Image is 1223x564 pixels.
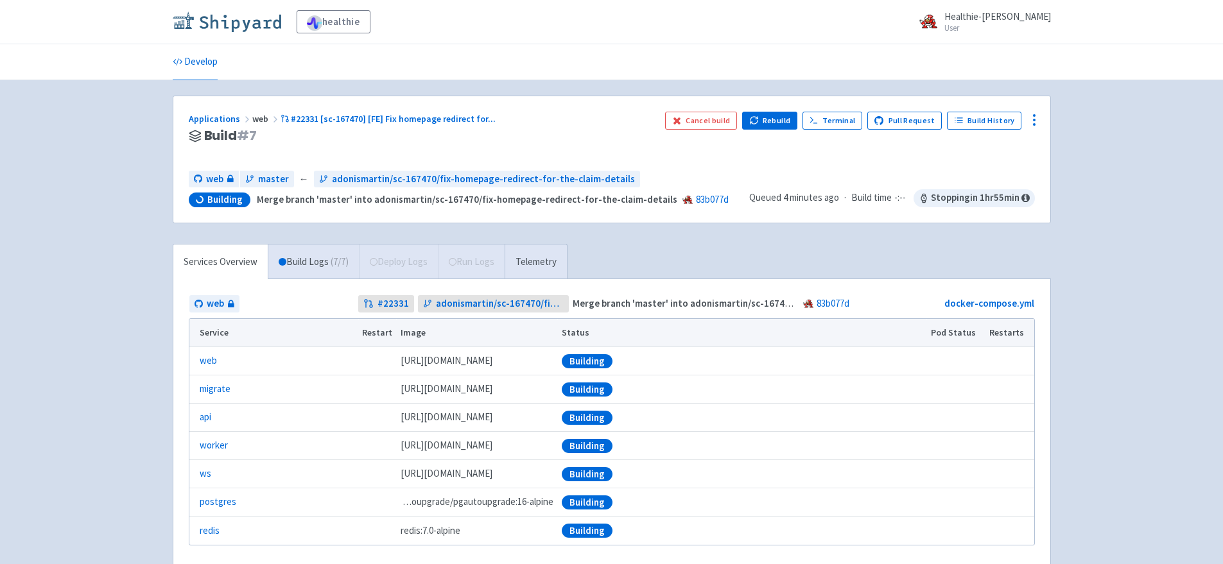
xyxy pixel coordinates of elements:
[944,297,1034,309] a: docker-compose.yml
[252,113,281,124] span: web
[418,295,569,312] a: adonismartin/sc-167470/fix-homepage-redirect-for-the-claim-details
[200,524,220,538] a: redis
[358,319,397,347] th: Restart
[867,112,942,130] a: Pull Request
[401,495,553,509] span: pgautoupgrade/pgautoupgrade:16-alpine
[396,319,557,347] th: Image
[573,297,993,309] strong: Merge branch 'master' into adonismartin/sc-167470/fix-homepage-redirect-for-the-claim-details
[851,191,892,205] span: Build time
[783,191,839,203] time: 4 minutes ago
[200,382,230,397] a: migrate
[200,410,211,425] a: api
[557,319,926,347] th: Status
[314,171,640,188] a: adonismartin/sc-167470/fix-homepage-redirect-for-the-claim-details
[257,193,677,205] strong: Merge branch 'master' into adonismartin/sc-167470/fix-homepage-redirect-for-the-claim-details
[911,12,1051,32] a: Healthie-[PERSON_NAME] User
[173,12,281,32] img: Shipyard logo
[332,172,635,187] span: adonismartin/sc-167470/fix-homepage-redirect-for-the-claim-details
[505,244,567,280] a: Telemetry
[207,193,243,206] span: Building
[401,382,492,397] span: [DOMAIN_NAME][URL]
[258,172,289,187] span: master
[173,44,218,80] a: Develop
[562,382,612,397] div: Building
[817,297,849,309] a: 83b077d
[562,495,612,509] div: Building
[200,495,236,509] a: postgres
[749,191,839,203] span: Queued
[291,113,496,124] span: #22331 [sc-167470] [FE] Fix homepage redirect for ...
[696,193,729,205] a: 83b077d
[944,10,1051,22] span: Healthie-[PERSON_NAME]
[926,319,985,347] th: Pod Status
[207,296,224,311] span: web
[665,112,738,130] button: Cancel build
[299,172,309,187] span: ←
[401,410,492,425] span: [DOMAIN_NAME][URL]
[331,255,349,269] span: ( 7 / 7 )
[985,319,1034,347] th: Restarts
[401,524,460,538] span: redis:7.0-alpine
[189,113,252,124] a: Applications
[401,466,492,481] span: [DOMAIN_NAME][URL]
[297,10,370,33] a: healthie
[200,466,211,481] a: ws
[237,126,257,144] span: # 7
[240,171,294,188] a: master
[268,244,359,280] a: Build Logs (7/7)
[749,189,1035,207] div: ·
[358,295,414,312] a: #22331
[401,354,492,368] span: [DOMAIN_NAME][URL]
[914,189,1035,207] span: Stopping in 1 hr 55 min
[206,172,223,187] span: web
[562,354,612,368] div: Building
[436,296,564,311] span: adonismartin/sc-167470/fix-homepage-redirect-for-the-claim-details
[377,296,409,311] strong: # 22331
[204,128,257,143] span: Build
[894,191,906,205] span: -:--
[947,112,1021,130] a: Build History
[200,354,217,368] a: web
[200,438,228,453] a: worker
[173,244,268,280] a: Services Overview
[189,295,239,312] a: web
[189,319,358,347] th: Service
[281,113,498,124] a: #22331 [sc-167470] [FE] Fix homepage redirect for...
[944,24,1051,32] small: User
[562,467,612,481] div: Building
[742,112,797,130] button: Rebuild
[562,411,612,425] div: Building
[401,438,492,453] span: [DOMAIN_NAME][URL]
[189,171,239,188] a: web
[562,439,612,453] div: Building
[562,524,612,538] div: Building
[802,112,862,130] a: Terminal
